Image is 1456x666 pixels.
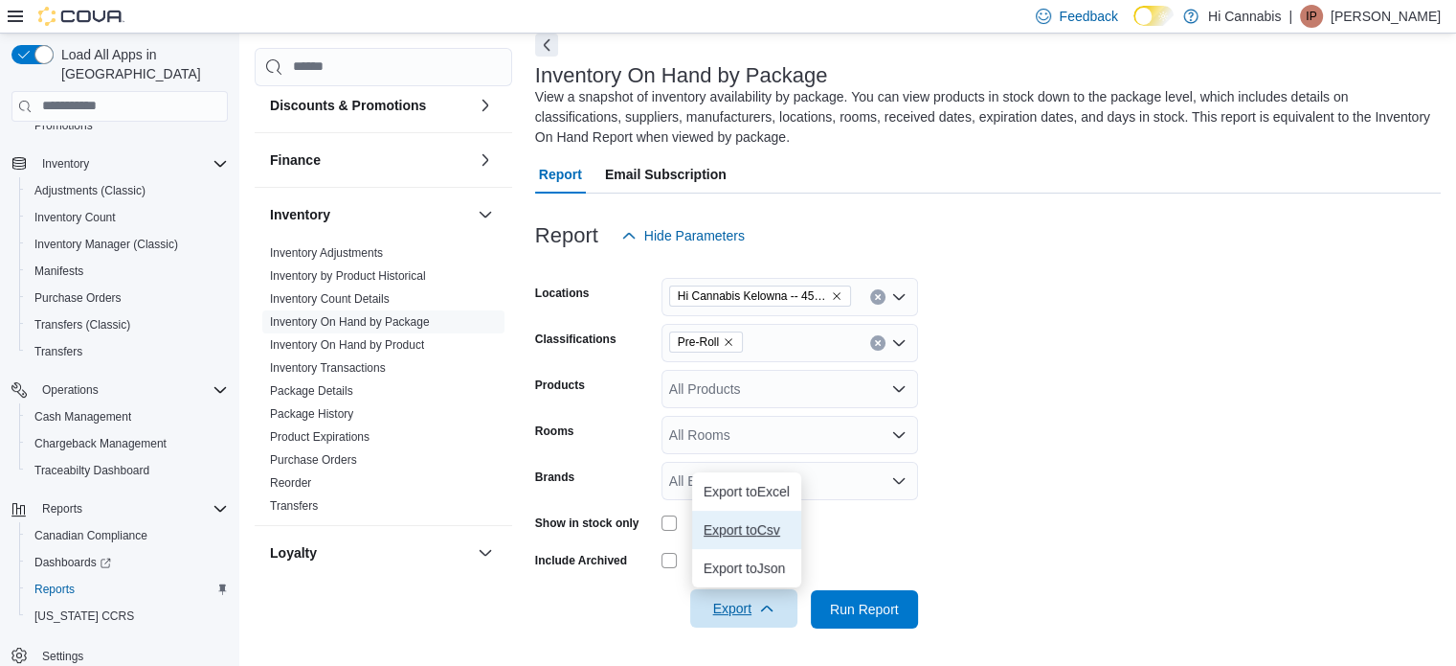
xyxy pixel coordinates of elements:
[4,150,235,177] button: Inventory
[34,436,167,451] span: Chargeback Management
[19,403,235,430] button: Cash Management
[34,237,178,252] span: Inventory Manager (Classic)
[34,463,149,478] span: Traceabilty Dashboard
[702,589,786,628] span: Export
[270,337,424,353] span: Inventory On Hand by Product
[54,45,228,83] span: Load All Apps in [GEOGRAPHIC_DATA]
[270,384,353,398] a: Package Details
[19,338,235,365] button: Transfers
[34,344,82,359] span: Transfers
[27,524,155,547] a: Canadian Compliance
[891,473,907,489] button: Open list of options
[870,289,885,305] button: Clear input
[535,224,598,247] h3: Report
[34,609,134,624] span: [US_STATE] CCRS
[831,290,842,302] button: Remove Hi Cannabis Kelowna -- 450364 from selection in this group
[38,7,124,26] img: Cova
[690,589,797,628] button: Export
[19,311,235,338] button: Transfers (Classic)
[704,561,790,576] span: Export to Json
[270,430,370,444] a: Product Expirations
[270,246,383,260] a: Inventory Adjustments
[27,287,228,310] span: Purchase Orders
[27,260,91,283] a: Manifests
[270,315,430,329] a: Inventory On Hand by Package
[270,584,372,599] span: Loyalty Adjustments
[34,210,116,225] span: Inventory Count
[34,497,228,520] span: Reports
[27,340,90,363] a: Transfers
[1306,5,1316,28] span: IP
[535,332,616,347] label: Classifications
[4,377,235,403] button: Operations
[19,576,235,603] button: Reports
[19,177,235,204] button: Adjustments (Classic)
[270,453,357,467] a: Purchase Orders
[669,286,851,307] span: Hi Cannabis Kelowna -- 450364
[270,245,383,261] span: Inventory Adjustments
[270,268,426,284] span: Inventory by Product Historical
[270,205,470,224] button: Inventory
[270,452,357,468] span: Purchase Orders
[270,205,330,224] h3: Inventory
[34,582,75,597] span: Reports
[19,285,235,311] button: Purchase Orders
[270,475,311,491] span: Reorder
[27,405,228,428] span: Cash Management
[270,498,318,514] span: Transfers
[255,580,512,633] div: Loyalty
[1133,6,1174,26] input: Dark Mode
[474,541,497,564] button: Loyalty
[19,549,235,576] a: Dashboards
[19,603,235,630] button: [US_STATE] CCRS
[270,96,470,115] button: Discounts & Promotions
[27,432,174,455] a: Chargeback Management
[535,64,828,87] h3: Inventory On Hand by Package
[270,314,430,330] span: Inventory On Hand by Package
[704,484,790,499] span: Export to Excel
[27,260,228,283] span: Manifests
[27,340,228,363] span: Transfers
[34,528,147,543] span: Canadian Compliance
[811,590,918,629] button: Run Report
[27,313,228,336] span: Transfers (Classic)
[1208,5,1281,28] p: Hi Cannabis
[535,516,639,531] label: Show in stock only
[42,649,83,664] span: Settings
[19,522,235,549] button: Canadian Compliance
[34,152,97,175] button: Inventory
[1288,5,1292,28] p: |
[42,501,82,517] span: Reports
[535,34,558,57] button: Next
[270,429,370,445] span: Product Expirations
[270,383,353,399] span: Package Details
[27,233,228,256] span: Inventory Manager (Classic)
[270,407,353,421] a: Package History
[535,87,1431,148] div: View a snapshot of inventory availability by package. You can view products in stock down to the ...
[27,578,228,601] span: Reports
[27,551,228,574] span: Dashboards
[27,405,139,428] a: Cash Management
[42,156,89,172] span: Inventory
[27,206,123,229] a: Inventory Count
[34,152,228,175] span: Inventory
[270,338,424,352] a: Inventory On Hand by Product
[891,381,907,397] button: Open list of options
[34,183,146,198] span: Adjustments (Classic)
[535,470,574,485] label: Brands
[692,472,801,511] button: Export toExcel
[539,155,582,194] span: Report
[704,522,790,538] span: Export to Csv
[34,264,83,279] span: Manifests
[34,118,93,133] span: Promotions
[19,457,235,484] button: Traceabilty Dashboard
[678,287,827,306] span: Hi Cannabis Kelowna -- 450364
[270,269,426,283] a: Inventory by Product Historical
[270,543,470,563] button: Loyalty
[1059,7,1117,26] span: Feedback
[692,511,801,549] button: Export toCsv
[27,233,186,256] a: Inventory Manager (Classic)
[34,379,106,402] button: Operations
[27,179,153,202] a: Adjustments (Classic)
[270,150,321,170] h3: Finance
